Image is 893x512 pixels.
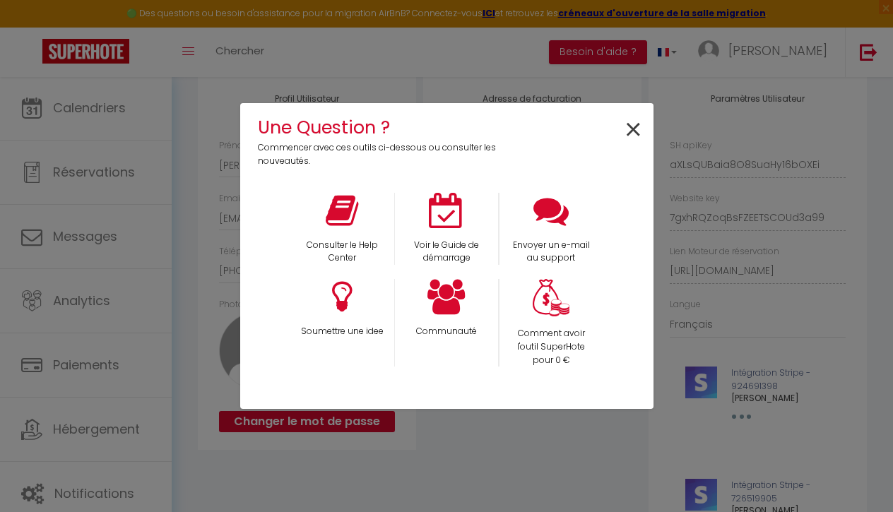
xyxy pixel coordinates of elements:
[509,327,594,367] p: Comment avoir l'outil SuperHote pour 0 €
[258,114,506,141] h4: Une Question ?
[509,239,594,266] p: Envoyer un e-mail au support
[299,239,385,266] p: Consulter le Help Center
[299,325,385,338] p: Soumettre une idee
[258,141,506,168] p: Commencer avec ces outils ci-dessous ou consulter les nouveautés.
[404,325,489,338] p: Communauté
[533,279,569,316] img: Money bag
[624,108,643,153] span: ×
[404,239,489,266] p: Voir le Guide de démarrage
[11,6,54,48] button: Ouvrir le widget de chat LiveChat
[624,114,643,146] button: Close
